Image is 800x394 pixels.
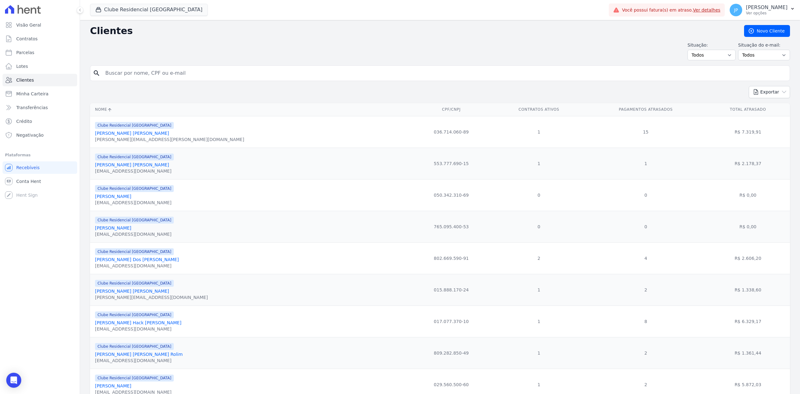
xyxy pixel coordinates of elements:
td: 0 [492,179,586,211]
span: Clube Residencial [GEOGRAPHIC_DATA] [95,185,174,192]
span: Visão Geral [16,22,41,28]
button: Exportar [749,86,790,98]
span: Contratos [16,36,37,42]
td: 4 [586,242,706,274]
button: Clube Residencial [GEOGRAPHIC_DATA] [90,4,208,16]
button: JP [PERSON_NAME] Ver opções [725,1,800,19]
span: Conta Hent [16,178,41,184]
span: Parcelas [16,49,34,56]
a: Clientes [2,74,77,86]
td: 036.714.060-89 [410,116,492,148]
td: 1 [492,337,586,369]
span: Recebíveis [16,164,40,171]
span: Você possui fatura(s) em atraso. [622,7,720,13]
td: R$ 7.319,91 [706,116,790,148]
a: Minha Carteira [2,88,77,100]
td: 017.077.370-10 [410,306,492,337]
td: 0 [586,211,706,242]
span: Clube Residencial [GEOGRAPHIC_DATA] [95,248,174,255]
a: [PERSON_NAME] [PERSON_NAME] Rolim [95,352,183,357]
a: Crédito [2,115,77,128]
td: 1 [492,116,586,148]
a: [PERSON_NAME] [PERSON_NAME] [95,131,169,136]
div: [EMAIL_ADDRESS][DOMAIN_NAME] [95,326,181,332]
div: [PERSON_NAME][EMAIL_ADDRESS][DOMAIN_NAME] [95,294,208,301]
td: R$ 1.338,60 [706,274,790,306]
h2: Clientes [90,25,734,37]
p: [PERSON_NAME] [746,4,787,11]
td: 1 [492,306,586,337]
td: R$ 0,00 [706,211,790,242]
a: [PERSON_NAME] Dos [PERSON_NAME] [95,257,179,262]
td: 050.342.310-69 [410,179,492,211]
a: Lotes [2,60,77,73]
th: Pagamentos Atrasados [586,103,706,116]
a: Conta Hent [2,175,77,188]
span: Clientes [16,77,34,83]
span: Negativação [16,132,44,138]
a: [PERSON_NAME] [95,383,131,388]
span: Clube Residencial [GEOGRAPHIC_DATA] [95,280,174,287]
a: Parcelas [2,46,77,59]
a: Visão Geral [2,19,77,31]
span: Clube Residencial [GEOGRAPHIC_DATA] [95,122,174,129]
span: Lotes [16,63,28,69]
a: Transferências [2,101,77,114]
td: R$ 1.361,44 [706,337,790,369]
td: 1 [492,148,586,179]
a: Ver detalhes [693,8,721,13]
input: Buscar por nome, CPF ou e-mail [102,67,787,79]
td: R$ 2.178,37 [706,148,790,179]
td: 765.095.400-53 [410,211,492,242]
div: [EMAIL_ADDRESS][DOMAIN_NAME] [95,168,174,174]
td: R$ 6.329,17 [706,306,790,337]
label: Situação do e-mail: [738,42,790,48]
a: [PERSON_NAME] [PERSON_NAME] [95,289,169,294]
div: [EMAIL_ADDRESS][DOMAIN_NAME] [95,231,174,237]
td: 8 [586,306,706,337]
td: R$ 0,00 [706,179,790,211]
td: 2 [586,337,706,369]
td: 015.888.170-24 [410,274,492,306]
td: 2 [586,274,706,306]
div: [EMAIL_ADDRESS][DOMAIN_NAME] [95,263,179,269]
div: Open Intercom Messenger [6,373,21,388]
td: 0 [586,179,706,211]
th: Contratos Ativos [492,103,586,116]
td: 1 [586,148,706,179]
td: 809.282.850-49 [410,337,492,369]
a: [PERSON_NAME] [95,225,131,230]
a: Negativação [2,129,77,141]
td: 0 [492,211,586,242]
div: [PERSON_NAME][EMAIL_ADDRESS][PERSON_NAME][DOMAIN_NAME] [95,136,244,143]
td: 802.669.590-91 [410,242,492,274]
div: [EMAIL_ADDRESS][DOMAIN_NAME] [95,357,183,364]
td: 553.777.690-15 [410,148,492,179]
th: CPF/CNPJ [410,103,492,116]
a: [PERSON_NAME] [95,194,131,199]
span: Clube Residencial [GEOGRAPHIC_DATA] [95,154,174,160]
span: Clube Residencial [GEOGRAPHIC_DATA] [95,375,174,381]
label: Situação: [687,42,736,48]
a: Contratos [2,33,77,45]
span: JP [734,8,738,12]
a: [PERSON_NAME] Hack [PERSON_NAME] [95,320,181,325]
span: Clube Residencial [GEOGRAPHIC_DATA] [95,217,174,224]
a: Recebíveis [2,161,77,174]
span: Crédito [16,118,32,124]
td: 1 [492,274,586,306]
a: [PERSON_NAME] [PERSON_NAME] [95,162,169,167]
a: Novo Cliente [744,25,790,37]
th: Total Atrasado [706,103,790,116]
td: 2 [492,242,586,274]
td: R$ 2.606,20 [706,242,790,274]
span: Minha Carteira [16,91,48,97]
td: 15 [586,116,706,148]
i: search [93,69,100,77]
div: [EMAIL_ADDRESS][DOMAIN_NAME] [95,200,174,206]
span: Clube Residencial [GEOGRAPHIC_DATA] [95,343,174,350]
th: Nome [90,103,410,116]
p: Ver opções [746,11,787,16]
span: Clube Residencial [GEOGRAPHIC_DATA] [95,311,174,318]
div: Plataformas [5,151,75,159]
